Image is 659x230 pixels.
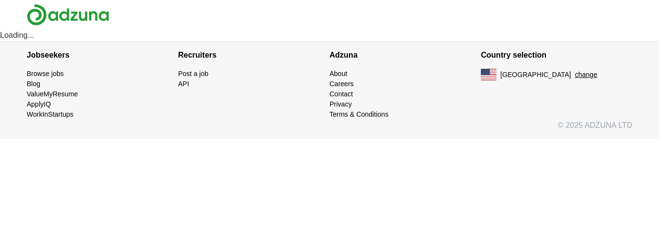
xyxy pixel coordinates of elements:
a: Privacy [329,100,352,108]
a: Contact [329,90,353,98]
button: change [575,70,597,80]
h4: Country selection [481,42,632,69]
span: [GEOGRAPHIC_DATA] [500,70,571,80]
a: Browse jobs [27,70,64,77]
a: Blog [27,80,40,88]
img: US flag [481,69,496,80]
a: WorkInStartups [27,110,73,118]
a: API [178,80,189,88]
a: About [329,70,347,77]
a: ApplyIQ [27,100,51,108]
a: ValueMyResume [27,90,78,98]
a: Terms & Conditions [329,110,388,118]
div: © 2025 ADZUNA LTD [19,120,640,139]
a: Careers [329,80,354,88]
img: Adzuna logo [27,4,109,26]
a: Post a job [178,70,208,77]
